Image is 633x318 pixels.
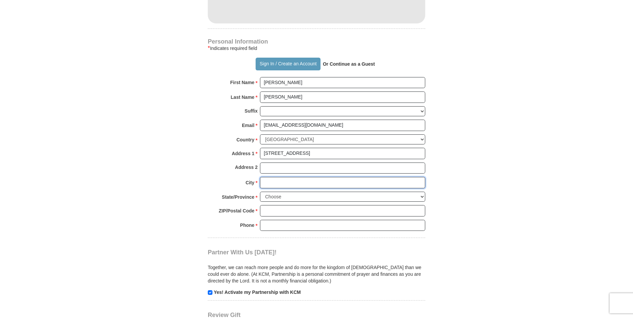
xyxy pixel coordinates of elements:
[240,220,255,230] strong: Phone
[256,58,320,70] button: Sign In / Create an Account
[242,121,254,130] strong: Email
[237,135,255,144] strong: Country
[208,249,277,256] span: Partner With Us [DATE]!
[245,106,258,116] strong: Suffix
[232,149,255,158] strong: Address 1
[230,78,254,87] strong: First Name
[208,44,425,52] div: Indicates required field
[208,39,425,44] h4: Personal Information
[214,290,301,295] strong: Yes! Activate my Partnership with KCM
[208,264,425,284] p: Together, we can reach more people and do more for the kingdom of [DEMOGRAPHIC_DATA] than we coul...
[323,61,375,67] strong: Or Continue as a Guest
[222,192,254,202] strong: State/Province
[219,206,255,215] strong: ZIP/Postal Code
[231,92,255,102] strong: Last Name
[246,178,254,187] strong: City
[235,163,258,172] strong: Address 2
